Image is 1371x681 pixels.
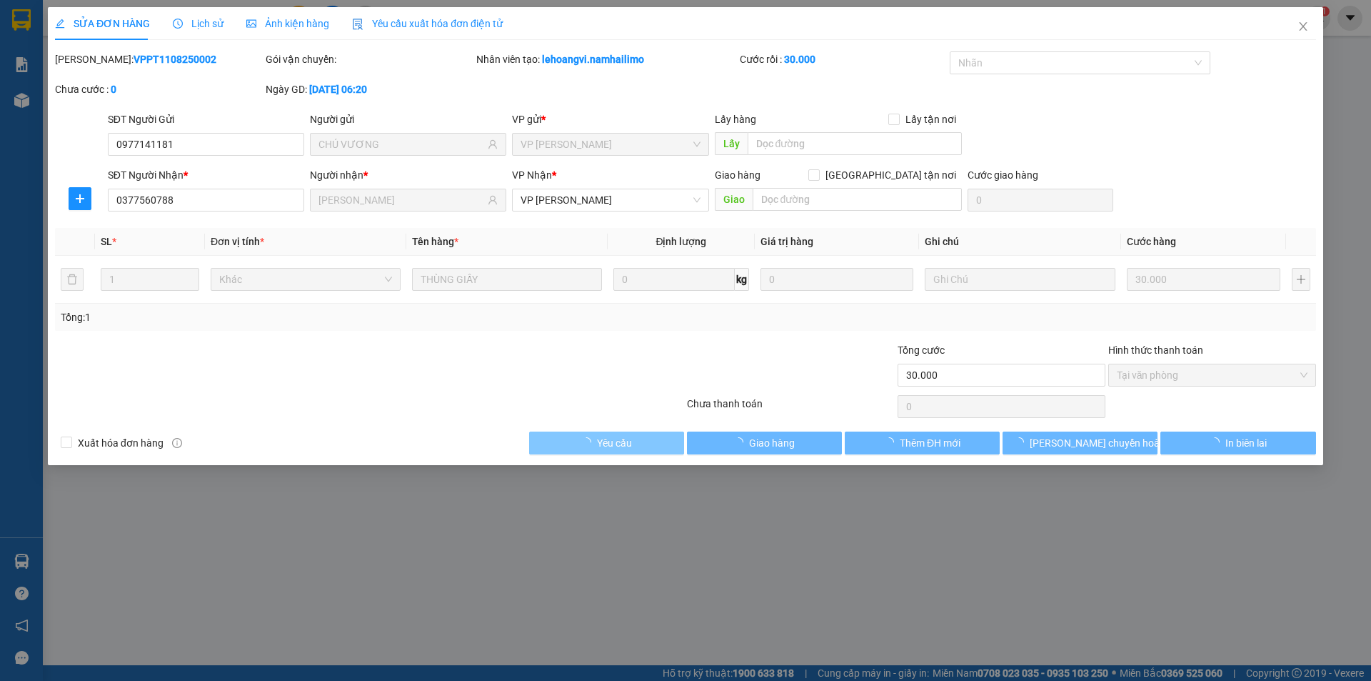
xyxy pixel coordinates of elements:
[412,236,458,247] span: Tên hàng
[715,188,753,211] span: Giao
[61,268,84,291] button: delete
[968,169,1038,181] label: Cước giao hàng
[69,193,91,204] span: plus
[352,19,363,30] img: icon
[750,435,795,451] span: Giao hàng
[513,169,553,181] span: VP Nhận
[1210,437,1225,447] span: loading
[488,195,498,205] span: user
[55,81,263,97] div: Chưa cước :
[845,432,1000,454] button: Thêm ĐH mới
[134,54,216,65] b: VPPT1108250002
[1003,432,1157,454] button: [PERSON_NAME] chuyển hoàn
[108,167,304,183] div: SĐT Người Nhận
[55,19,65,29] span: edit
[687,432,842,454] button: Giao hàng
[753,188,962,211] input: Dọc đường
[61,309,529,325] div: Tổng: 1
[740,51,948,67] div: Cước rồi :
[266,81,473,97] div: Ngày GD:
[715,114,756,125] span: Lấy hàng
[246,19,256,29] span: picture
[55,18,150,29] span: SỬA ĐƠN HÀNG
[656,236,707,247] span: Định lượng
[476,51,737,67] div: Nhân viên tạo:
[597,435,632,451] span: Yêu cầu
[581,437,597,447] span: loading
[412,268,602,291] input: VD: Bàn, Ghế
[318,192,485,208] input: Tên người nhận
[521,189,700,211] span: VP Phạm Ngũ Lão
[72,435,169,451] span: Xuất hóa đơn hàng
[318,136,485,152] input: Tên người gửi
[920,228,1121,256] th: Ghi chú
[900,435,960,451] span: Thêm ĐH mới
[734,437,750,447] span: loading
[1225,435,1267,451] span: In biên lai
[1030,435,1165,451] span: [PERSON_NAME] chuyển hoàn
[900,111,962,127] span: Lấy tận nơi
[1014,437,1030,447] span: loading
[173,19,183,29] span: clock-circle
[352,18,503,29] span: Yêu cầu xuất hóa đơn điện tử
[748,132,962,155] input: Dọc đường
[1117,364,1307,386] span: Tại văn phòng
[69,187,91,210] button: plus
[898,344,945,356] span: Tổng cước
[884,437,900,447] span: loading
[266,51,473,67] div: Gói vận chuyển:
[529,432,684,454] button: Yêu cầu
[219,269,392,290] span: Khác
[685,396,896,421] div: Chưa thanh toán
[310,111,506,127] div: Người gửi
[173,18,224,29] span: Lịch sử
[111,84,116,95] b: 0
[968,189,1113,212] input: Cước giao hàng
[820,167,962,183] span: [GEOGRAPHIC_DATA] tận nơi
[760,236,813,247] span: Giá trị hàng
[246,18,329,29] span: Ảnh kiện hàng
[211,236,264,247] span: Đơn vị tính
[542,54,644,65] b: lehoangvi.namhailimo
[513,111,709,127] div: VP gửi
[1297,21,1309,32] span: close
[309,84,367,95] b: [DATE] 06:20
[1127,268,1280,291] input: 0
[735,268,749,291] span: kg
[310,167,506,183] div: Người nhận
[925,268,1115,291] input: Ghi Chú
[715,169,760,181] span: Giao hàng
[172,438,182,448] span: info-circle
[1108,344,1203,356] label: Hình thức thanh toán
[715,132,748,155] span: Lấy
[55,51,263,67] div: [PERSON_NAME]:
[760,268,914,291] input: 0
[101,236,112,247] span: SL
[784,54,815,65] b: 30.000
[1292,268,1310,291] button: plus
[1283,7,1323,47] button: Close
[488,139,498,149] span: user
[1127,236,1176,247] span: Cước hàng
[108,111,304,127] div: SĐT Người Gửi
[1161,432,1316,454] button: In biên lai
[521,134,700,155] span: VP Phan Thiết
